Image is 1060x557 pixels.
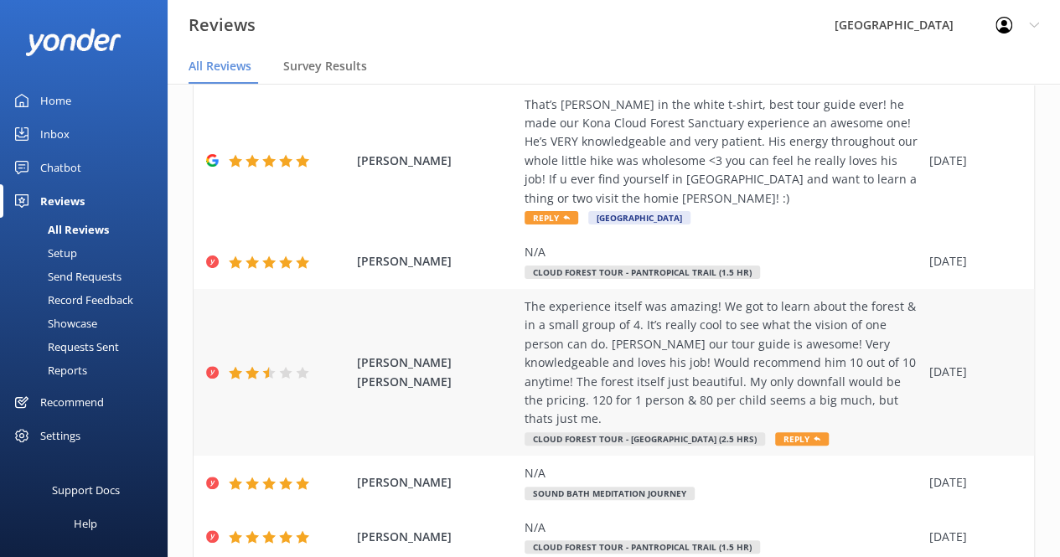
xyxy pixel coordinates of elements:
[525,211,578,224] span: Reply
[357,473,516,492] span: [PERSON_NAME]
[357,528,516,546] span: [PERSON_NAME]
[357,252,516,271] span: [PERSON_NAME]
[40,84,71,117] div: Home
[929,152,1013,170] div: [DATE]
[525,432,765,446] span: Cloud Forest Tour - [GEOGRAPHIC_DATA] (2.5 hrs)
[40,419,80,452] div: Settings
[10,288,133,312] div: Record Feedback
[525,297,921,429] div: The experience itself was amazing! We got to learn about the forest & in a small group of 4. It’s...
[10,312,97,335] div: Showcase
[189,12,256,39] h3: Reviews
[357,353,516,391] span: [PERSON_NAME] [PERSON_NAME]
[25,28,122,56] img: yonder-white-logo.png
[52,473,120,507] div: Support Docs
[10,241,77,265] div: Setup
[74,507,97,540] div: Help
[525,540,760,554] span: Cloud Forest Tour - Pantropical Trail (1.5 hr)
[10,218,109,241] div: All Reviews
[588,211,690,224] span: [GEOGRAPHIC_DATA]
[40,151,81,184] div: Chatbot
[40,385,104,419] div: Recommend
[929,528,1013,546] div: [DATE]
[929,363,1013,381] div: [DATE]
[525,518,921,537] div: N/A
[10,335,168,358] a: Requests Sent
[40,184,85,218] div: Reviews
[10,241,168,265] a: Setup
[10,312,168,335] a: Showcase
[10,265,122,288] div: Send Requests
[10,265,168,288] a: Send Requests
[10,358,87,382] div: Reports
[10,218,168,241] a: All Reviews
[929,252,1013,271] div: [DATE]
[525,266,760,279] span: Cloud Forest Tour - Pantropical Trail (1.5 hr)
[10,288,168,312] a: Record Feedback
[525,464,921,482] div: N/A
[10,335,119,358] div: Requests Sent
[10,358,168,382] a: Reports
[929,473,1013,492] div: [DATE]
[525,487,695,500] span: Sound Bath Meditation Journey
[357,152,516,170] span: [PERSON_NAME]
[775,432,829,446] span: Reply
[189,58,251,75] span: All Reviews
[40,117,70,151] div: Inbox
[525,95,921,208] div: That’s [PERSON_NAME] in the white t-shirt, best tour guide ever! he made our Kona Cloud Forest Sa...
[525,243,921,261] div: N/A
[283,58,367,75] span: Survey Results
